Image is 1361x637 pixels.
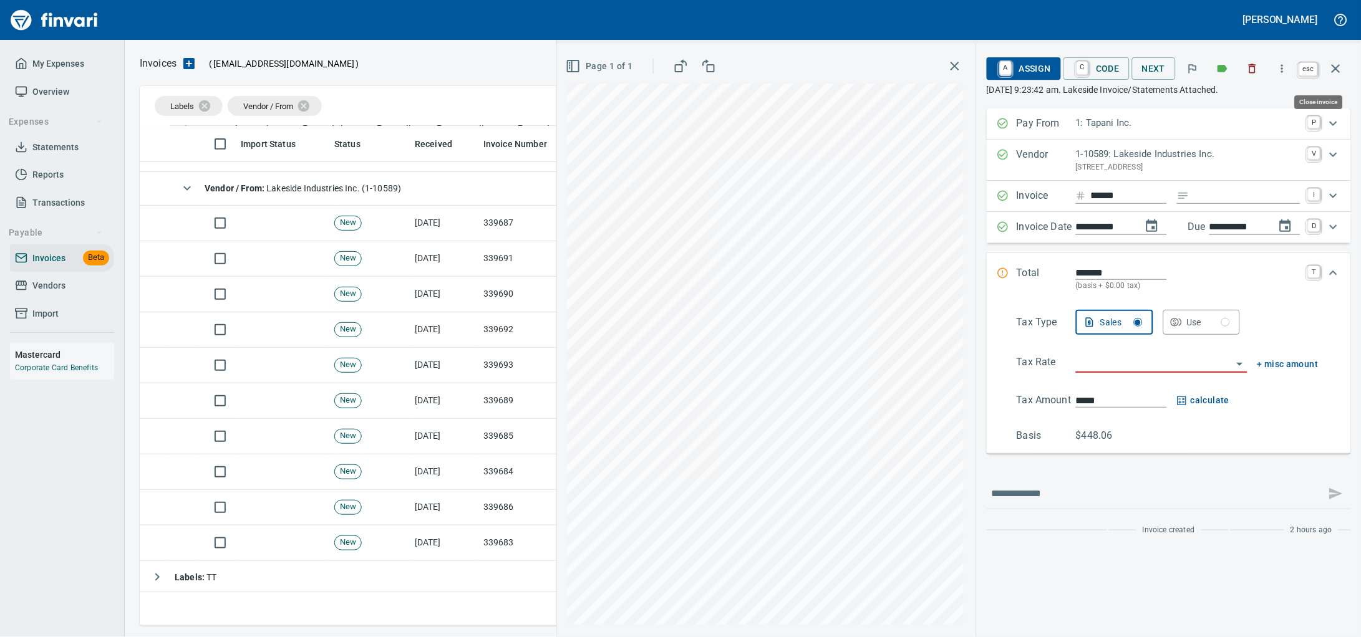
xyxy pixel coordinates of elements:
p: [STREET_ADDRESS] [1076,161,1300,174]
span: Reports [32,167,64,183]
span: New [335,430,361,442]
span: Code [1073,58,1120,79]
div: Expand [987,140,1351,181]
span: Received [415,136,452,151]
span: [EMAIL_ADDRESS][DOMAIN_NAME] [212,57,356,70]
span: Next [1142,61,1166,77]
a: V [1308,147,1320,160]
td: 339685 [478,419,572,454]
span: New [335,323,361,335]
span: Status [334,136,361,151]
td: [DATE] [410,419,478,454]
p: 1: Tapani Inc. [1076,116,1300,130]
td: [DATE] [410,348,478,383]
span: Assign [997,58,1051,79]
p: Tax Rate [1017,355,1076,373]
button: change date [1137,211,1167,241]
span: Invoice created [1143,524,1195,537]
span: Page 1 of 1 [568,59,632,74]
svg: Invoice description [1177,189,1189,202]
p: 1-10589: Lakeside Industries Inc. [1076,147,1300,161]
span: Import [32,306,59,322]
div: Sales [1100,315,1143,330]
span: This records your message into the invoice and notifies anyone mentioned [1321,479,1351,509]
td: 339686 [478,490,572,525]
span: New [335,395,361,406]
span: Import Status [241,136,296,151]
td: [DATE] [410,525,478,561]
span: My Expenses [32,56,84,72]
p: Tax Amount [1017,393,1076,408]
button: Open [1231,355,1249,373]
span: + misc amount [1257,357,1319,372]
td: [DATE] [410,383,478,419]
span: New [335,501,361,513]
div: Expand [987,108,1351,140]
a: T [1308,266,1320,278]
h6: Mastercard [15,348,114,362]
button: Flag [1179,55,1206,82]
button: Discard [1239,55,1266,82]
td: [DATE] [410,490,478,525]
nav: breadcrumb [140,56,177,71]
span: Overview [32,84,69,100]
span: Invoices [32,251,65,266]
td: [DATE] [410,312,478,348]
span: Labels [170,102,194,111]
p: Basis [1017,428,1076,443]
div: Use [1187,315,1231,330]
a: A [1000,61,1012,75]
a: Finvari [7,5,101,35]
p: Invoice [1017,188,1076,204]
span: New [335,217,361,229]
button: Labels [1209,55,1236,82]
button: Next Invoice [1132,57,1176,80]
span: Vendor / From [243,102,293,111]
div: Expand [987,253,1351,305]
p: Total [1017,266,1076,292]
a: C [1077,61,1088,75]
span: Vendors [32,278,65,294]
h5: [PERSON_NAME] [1243,13,1318,26]
td: 339691 [478,241,572,277]
span: New [335,288,361,300]
span: New [335,537,361,548]
span: calculate [1177,393,1230,408]
span: Statements [32,140,79,155]
span: Click to Sort [483,136,563,151]
strong: Labels : [175,572,206,582]
strong: Vendor / From : [205,183,266,193]
span: Beta [83,251,109,265]
a: D [1308,219,1320,232]
p: Tax Type [1017,315,1076,335]
span: Lakeside Industries Inc. (1-10589) [205,183,401,193]
div: Expand [987,181,1351,212]
span: 2 hours ago [1291,524,1332,537]
p: Vendor [1017,147,1076,173]
a: Corporate Card Benefits [15,363,98,372]
p: Pay From [1017,116,1076,132]
p: [DATE] 9:23:42 am. Lakeside Invoice/Statements Attached. [987,84,1351,96]
td: 339683 [478,525,572,561]
a: P [1308,116,1320,128]
span: TT [175,572,217,582]
a: I [1308,188,1320,201]
p: (basis + $0.00 tax) [1076,280,1300,292]
td: [DATE] [410,241,478,277]
button: change due date [1271,211,1300,241]
span: New [335,252,361,264]
td: 339689 [478,383,572,419]
td: [DATE] [410,206,478,241]
p: ( ) [201,57,359,70]
span: Invoice Number [483,136,547,151]
span: New [335,359,361,371]
p: Invoice Date [1017,219,1076,236]
span: Transactions [32,195,85,211]
span: Click to Sort [334,136,377,151]
p: $448.06 [1076,428,1135,443]
span: New [335,466,361,477]
span: Payable [9,225,103,241]
svg: Invoice number [1076,188,1086,203]
div: Expand [987,212,1351,243]
a: esc [1299,62,1318,76]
